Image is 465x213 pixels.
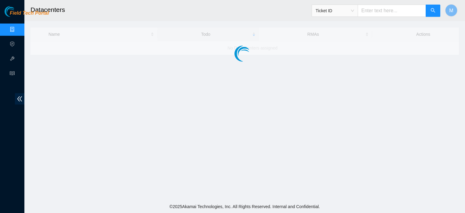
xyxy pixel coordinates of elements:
[445,4,457,17] button: M
[358,5,426,17] input: Enter text here...
[449,7,453,14] span: M
[10,10,49,16] span: Field Tech Portal
[15,93,24,105] span: double-left
[24,200,465,213] footer: © 2025 Akamai Technologies, Inc. All Rights Reserved. Internal and Confidential.
[316,6,354,15] span: Ticket ID
[5,6,31,17] img: Akamai Technologies
[426,5,440,17] button: search
[431,8,435,14] span: search
[10,68,15,80] span: read
[5,11,49,19] a: Akamai TechnologiesField Tech Portal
